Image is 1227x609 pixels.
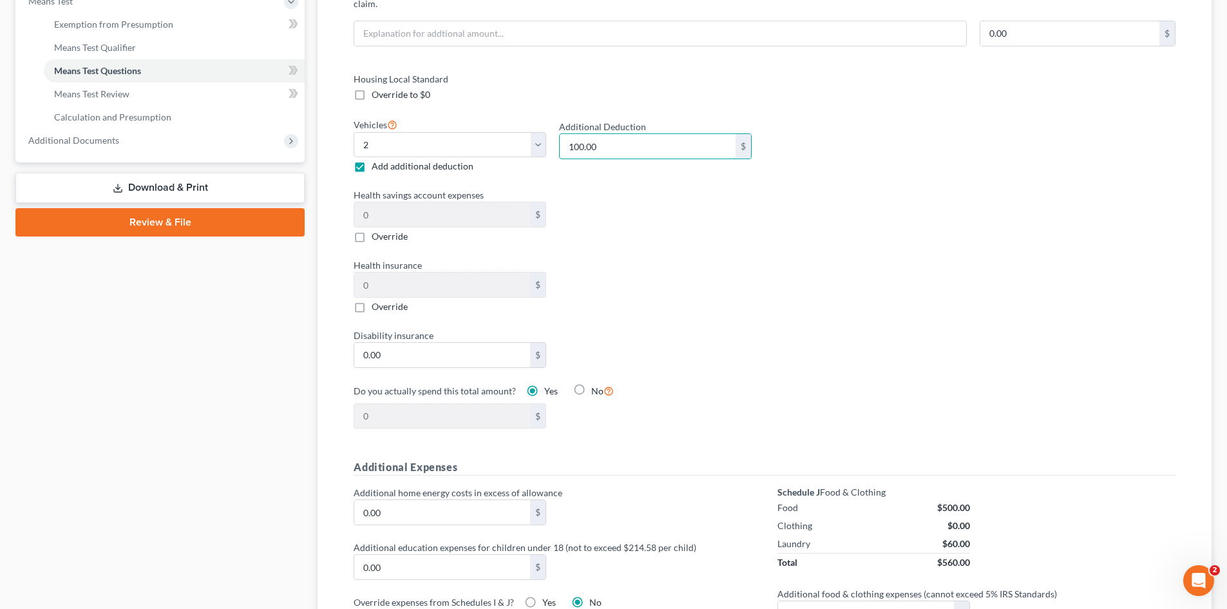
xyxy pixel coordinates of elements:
[354,404,530,429] input: 0.00
[54,88,129,99] span: Means Test Review
[777,486,970,499] div: Food & Clothing
[530,500,546,525] div: $
[354,202,530,227] input: 0.00
[44,106,305,129] a: Calculation and Presumption
[559,120,646,133] label: Additional Deduction
[354,459,1175,476] h5: Additional Expenses
[372,231,408,242] span: Override
[372,89,430,100] span: Override to $0
[777,519,812,532] div: Clothing
[591,385,604,396] span: No
[347,541,758,554] label: Additional education expenses for children under 18 (not to exceed $214.58 per child)
[589,597,602,608] span: No
[354,273,530,297] input: 0.00
[15,208,305,237] a: Review & File
[354,343,530,367] input: 0.00
[44,82,305,106] a: Means Test Review
[777,487,820,498] strong: Schedule J
[44,59,305,82] a: Means Test Questions
[372,160,473,171] span: Add additional deduction
[530,555,546,579] div: $
[44,13,305,36] a: Exemption from Presumption
[354,500,530,525] input: 0.00
[28,135,119,146] span: Additional Documents
[354,555,530,579] input: 0.00
[560,134,736,159] input: 0.00
[530,404,546,429] div: $
[777,537,810,550] div: Laundry
[354,21,966,46] input: Explanation for addtional amount...
[736,134,751,159] div: $
[354,595,514,609] label: Override expenses from Schedules I & J?
[777,556,797,569] div: Total
[15,173,305,203] a: Download & Print
[1210,565,1220,575] span: 2
[54,19,173,30] span: Exemption from Presumption
[771,587,1182,601] label: Additional food & clothing expenses (cannot exceed 5% IRS Standards)
[937,556,970,569] div: $560.00
[347,72,758,86] label: Housing Local Standard
[347,258,758,272] label: Health insurance
[530,343,546,367] div: $
[354,384,516,398] label: Do you actually spend this total amount?
[1183,565,1214,596] iframe: Intercom live chat
[347,188,758,202] label: Health savings account expenses
[372,301,408,312] span: Override
[54,111,171,122] span: Calculation and Presumption
[544,385,558,396] span: Yes
[1159,21,1175,46] div: $
[942,537,970,550] div: $60.00
[980,21,1159,46] input: 0.00
[542,597,556,608] span: Yes
[44,36,305,59] a: Means Test Qualifier
[54,65,141,76] span: Means Test Questions
[947,519,970,532] div: $0.00
[530,273,546,297] div: $
[54,42,136,53] span: Means Test Qualifier
[347,486,758,499] label: Additional home energy costs in excess of allowance
[777,501,798,514] div: Food
[347,329,758,342] label: Disability insurance
[354,117,397,132] label: Vehicles
[937,501,970,514] div: $500.00
[530,202,546,227] div: $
